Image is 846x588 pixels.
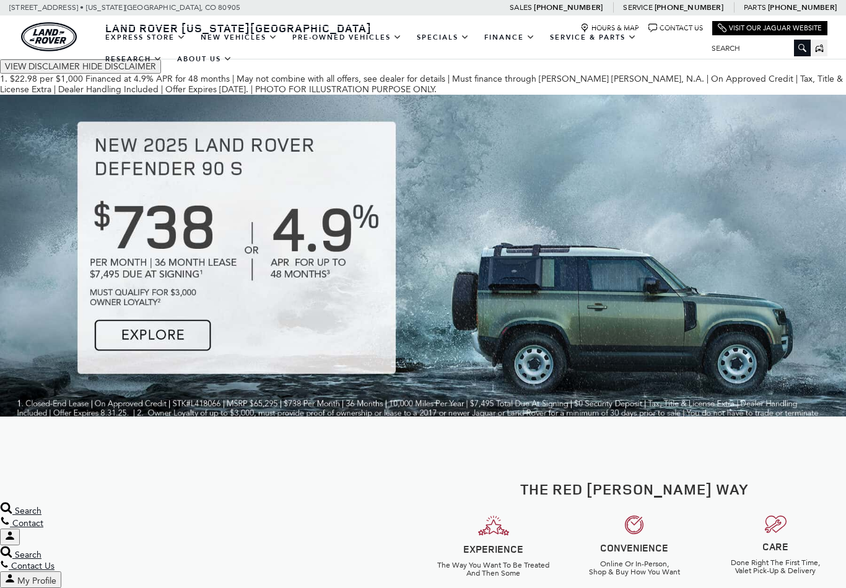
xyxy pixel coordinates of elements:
a: Research [98,48,170,70]
h2: The Red [PERSON_NAME] Way [432,481,837,497]
span: Search [15,550,41,560]
a: Pre-Owned Vehicles [285,27,409,48]
a: [PHONE_NUMBER] [768,2,837,12]
a: New Vehicles [193,27,285,48]
span: Sales [510,3,532,12]
nav: Main Navigation [98,27,702,70]
span: Contact Us [11,561,55,571]
a: Finance [477,27,543,48]
a: Land Rover [US_STATE][GEOGRAPHIC_DATA] [98,20,379,35]
a: EXPRESS STORE [98,27,193,48]
a: land-rover [21,22,77,51]
input: Search [702,41,811,56]
span: Service [623,3,652,12]
span: Contact [12,518,43,529]
span: Search [15,506,41,516]
a: About Us [170,48,240,70]
a: Service & Parts [543,27,644,48]
a: Visit Our Jaguar Website [718,24,822,33]
img: Land Rover [21,22,77,51]
a: [PHONE_NUMBER] [534,2,603,12]
a: Contact Us [648,24,703,33]
span: VIEW DISCLAIMER [5,61,80,72]
a: [STREET_ADDRESS] • [US_STATE][GEOGRAPHIC_DATA], CO 80905 [9,3,240,12]
span: My Profile [17,576,56,586]
a: Specials [409,27,477,48]
span: Land Rover [US_STATE][GEOGRAPHIC_DATA] [105,20,372,35]
span: Parts [744,3,766,12]
a: Hours & Map [580,24,639,33]
span: HIDE DISCLAIMER [82,61,156,72]
a: [PHONE_NUMBER] [655,2,723,12]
